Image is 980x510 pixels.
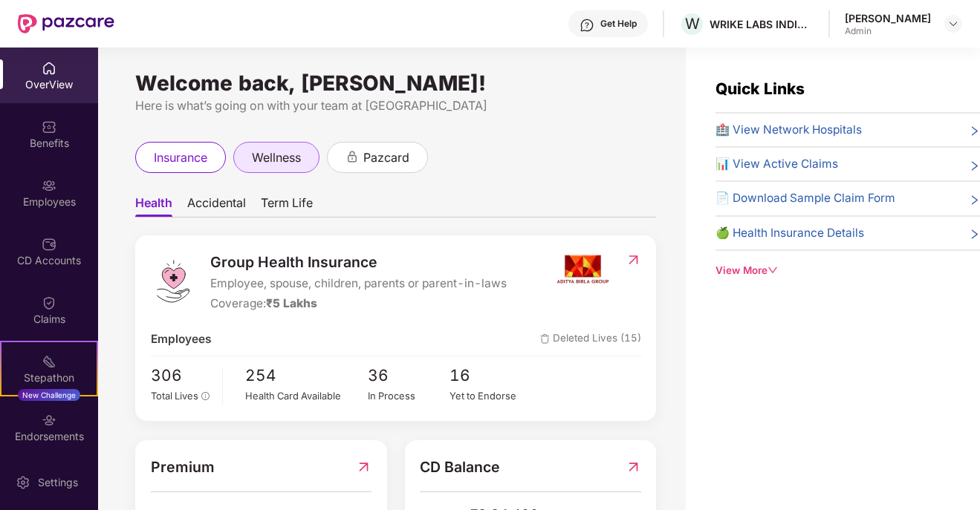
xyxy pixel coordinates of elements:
[42,413,56,428] img: svg+xml;base64,PHN2ZyBpZD0iRW5kb3JzZW1lbnRzIiB4bWxucz0iaHR0cDovL3d3dy53My5vcmcvMjAwMC9zdmciIHdpZH...
[685,15,700,33] span: W
[368,388,450,403] div: In Process
[969,227,980,242] span: right
[368,364,450,388] span: 36
[42,354,56,369] img: svg+xml;base64,PHN2ZyB4bWxucz0iaHR0cDovL3d3dy53My5vcmcvMjAwMC9zdmciIHdpZHRoPSIyMSIgaGVpZ2h0PSIyMC...
[363,148,409,167] span: pazcard
[715,121,862,139] span: 🏥 View Network Hospitals
[151,259,195,304] img: logo
[540,334,550,344] img: deleteIcon
[600,18,637,30] div: Get Help
[715,263,980,278] div: View More
[266,296,317,310] span: ₹5 Lakhs
[969,158,980,173] span: right
[768,265,777,275] span: down
[42,295,56,310] img: svg+xml;base64,PHN2ZyBpZD0iQ2xhaW0iIHhtbG5zPSJodHRwOi8vd3d3LnczLm9yZy8yMDAwL3N2ZyIgd2lkdGg9IjIwIi...
[626,456,641,479] img: RedirectIcon
[135,195,172,217] span: Health
[245,388,368,403] div: Health Card Available
[201,392,210,400] span: info-circle
[540,330,641,348] span: Deleted Lives (15)
[252,148,301,167] span: wellness
[245,364,368,388] span: 254
[18,389,80,401] div: New Challenge
[210,251,507,274] span: Group Health Insurance
[42,61,56,76] img: svg+xml;base64,PHN2ZyBpZD0iSG9tZSIgeG1sbnM9Imh0dHA6Ly93d3cudzMub3JnLzIwMDAvc3ZnIiB3aWR0aD0iMjAiIG...
[356,456,371,479] img: RedirectIcon
[151,364,212,388] span: 306
[18,14,114,33] img: New Pazcare Logo
[42,178,56,193] img: svg+xml;base64,PHN2ZyBpZD0iRW1wbG95ZWVzIiB4bWxucz0iaHR0cDovL3d3dy53My5vcmcvMjAwMC9zdmciIHdpZHRoPS...
[135,97,656,115] div: Here is what’s going on with your team at [GEOGRAPHIC_DATA]
[151,330,211,348] span: Employees
[135,77,656,89] div: Welcome back, [PERSON_NAME]!
[151,390,198,402] span: Total Lives
[845,11,931,25] div: [PERSON_NAME]
[580,18,594,33] img: svg+xml;base64,PHN2ZyBpZD0iSGVscC0zMngzMiIgeG1sbnM9Imh0dHA6Ly93d3cudzMub3JnLzIwMDAvc3ZnIiB3aWR0aD...
[450,364,531,388] span: 16
[42,120,56,134] img: svg+xml;base64,PHN2ZyBpZD0iQmVuZWZpdHMiIHhtbG5zPSJodHRwOi8vd3d3LnczLm9yZy8yMDAwL3N2ZyIgd2lkdGg9Ij...
[151,456,215,479] span: Premium
[626,252,641,267] img: RedirectIcon
[154,148,207,167] span: insurance
[345,150,359,163] div: animation
[947,18,959,30] img: svg+xml;base64,PHN2ZyBpZD0iRHJvcGRvd24tMzJ4MzIiIHhtbG5zPSJodHRwOi8vd3d3LnczLm9yZy8yMDAwL3N2ZyIgd2...
[33,475,82,490] div: Settings
[969,192,980,207] span: right
[1,370,97,385] div: Stepathon
[710,17,814,31] div: WRIKE LABS INDIA PRIVATE LIMITED
[42,237,56,252] img: svg+xml;base64,PHN2ZyBpZD0iQ0RfQWNjb3VudHMiIGRhdGEtbmFtZT0iQ0QgQWNjb3VudHMiIHhtbG5zPSJodHRwOi8vd3...
[261,195,313,217] span: Term Life
[845,25,931,37] div: Admin
[715,155,838,173] span: 📊 View Active Claims
[420,456,500,479] span: CD Balance
[715,79,805,98] span: Quick Links
[210,295,507,313] div: Coverage:
[969,124,980,139] span: right
[16,475,30,490] img: svg+xml;base64,PHN2ZyBpZD0iU2V0dGluZy0yMHgyMCIgeG1sbnM9Imh0dHA6Ly93d3cudzMub3JnLzIwMDAvc3ZnIiB3aW...
[187,195,246,217] span: Accidental
[555,251,611,288] img: insurerIcon
[210,275,507,292] span: Employee, spouse, children, parents or parent-in-laws
[450,388,531,403] div: Yet to Endorse
[715,224,864,242] span: 🍏 Health Insurance Details
[715,189,895,207] span: 📄 Download Sample Claim Form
